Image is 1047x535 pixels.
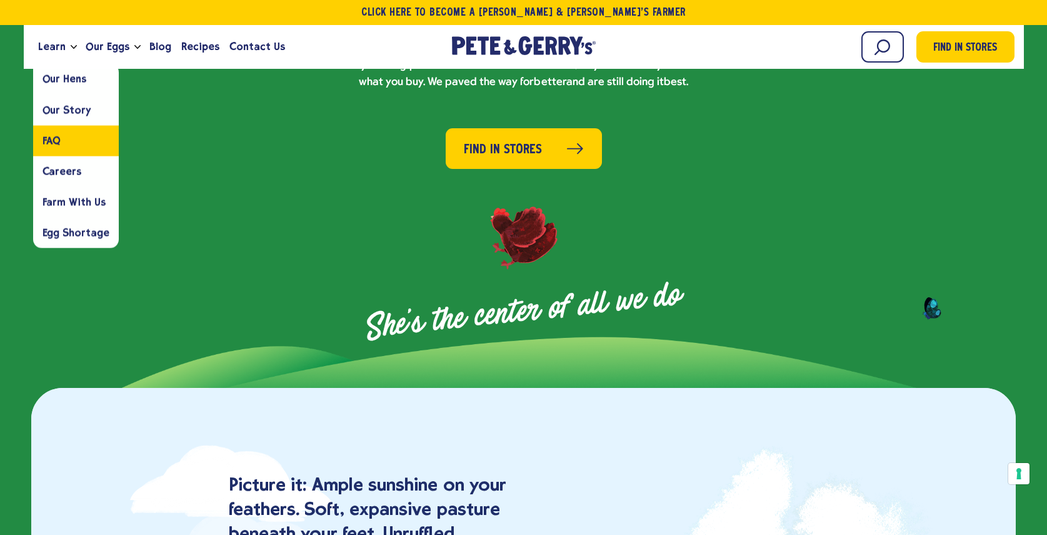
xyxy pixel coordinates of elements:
span: Learn [38,39,66,54]
span: Farm With Us [43,196,106,208]
a: Our Eggs [81,30,134,64]
button: Your consent preferences for tracking technologies [1008,463,1029,484]
span: Careers [43,165,81,177]
strong: best [664,76,686,88]
strong: better [534,76,566,88]
span: Blog [149,39,171,54]
h2: She's the center of all we do [1,238,1046,385]
a: Our Hens [33,64,119,94]
a: Our Story [33,94,119,125]
a: Recipes [176,30,224,64]
span: Our Story [43,104,91,116]
a: Blog [144,30,176,64]
span: Our Eggs [86,39,129,54]
a: Contact Us [224,30,290,64]
a: Egg Shortage [33,217,119,248]
span: Contact Us [229,39,285,54]
input: Search [861,31,904,63]
button: Open the dropdown menu for Our Eggs [134,45,141,49]
button: Open the dropdown menu for Learn [71,45,77,49]
a: Learn [33,30,71,64]
a: FAQ [33,125,119,156]
a: Find in Stores [446,128,602,169]
span: Find in Stores [933,40,997,57]
a: Careers [33,156,119,186]
span: Find in Stores [464,140,542,160]
span: Our Hens [43,73,86,85]
span: Egg Shortage [43,227,109,238]
span: Recipes [181,39,219,54]
span: FAQ [43,135,61,146]
a: Find in Stores [916,31,1014,63]
a: Farm With Us [33,186,119,217]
